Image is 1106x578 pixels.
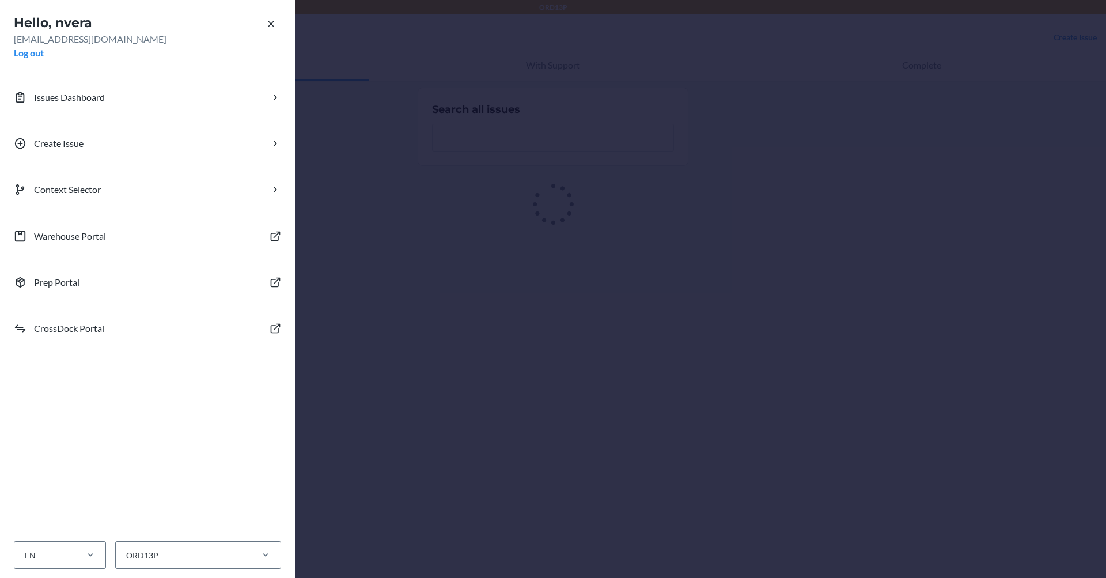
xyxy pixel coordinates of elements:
input: EN [24,549,25,561]
input: ORD13P [125,549,126,561]
p: Prep Portal [34,275,79,289]
p: [EMAIL_ADDRESS][DOMAIN_NAME] [14,32,281,46]
div: ORD13P [126,549,158,561]
p: Create Issue [34,137,84,150]
div: EN [25,549,36,561]
p: Context Selector [34,183,101,197]
p: Warehouse Portal [34,229,106,243]
p: Issues Dashboard [34,90,105,104]
p: CrossDock Portal [34,322,104,335]
button: Log out [14,46,44,60]
h2: Hello, nvera [14,14,281,32]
